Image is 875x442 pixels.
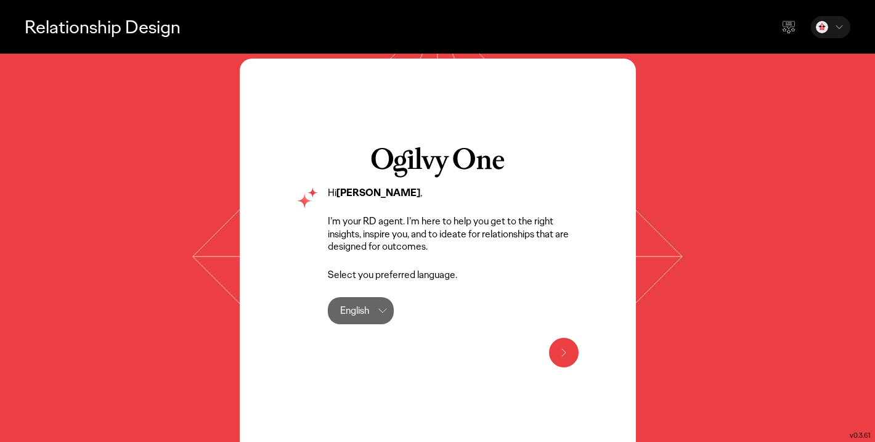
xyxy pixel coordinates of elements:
strong: [PERSON_NAME] [336,186,420,199]
div: Send feedback [774,12,804,42]
p: Relationship Design [25,14,181,39]
img: Arlene Armenteros [816,21,828,33]
p: Hi , [328,187,579,200]
div: English [340,297,369,324]
p: Select you preferred language. [328,269,579,282]
p: I’m your RD agent. I’m here to help you get to the right insights, inspire you, and to ideate for... [328,215,579,253]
